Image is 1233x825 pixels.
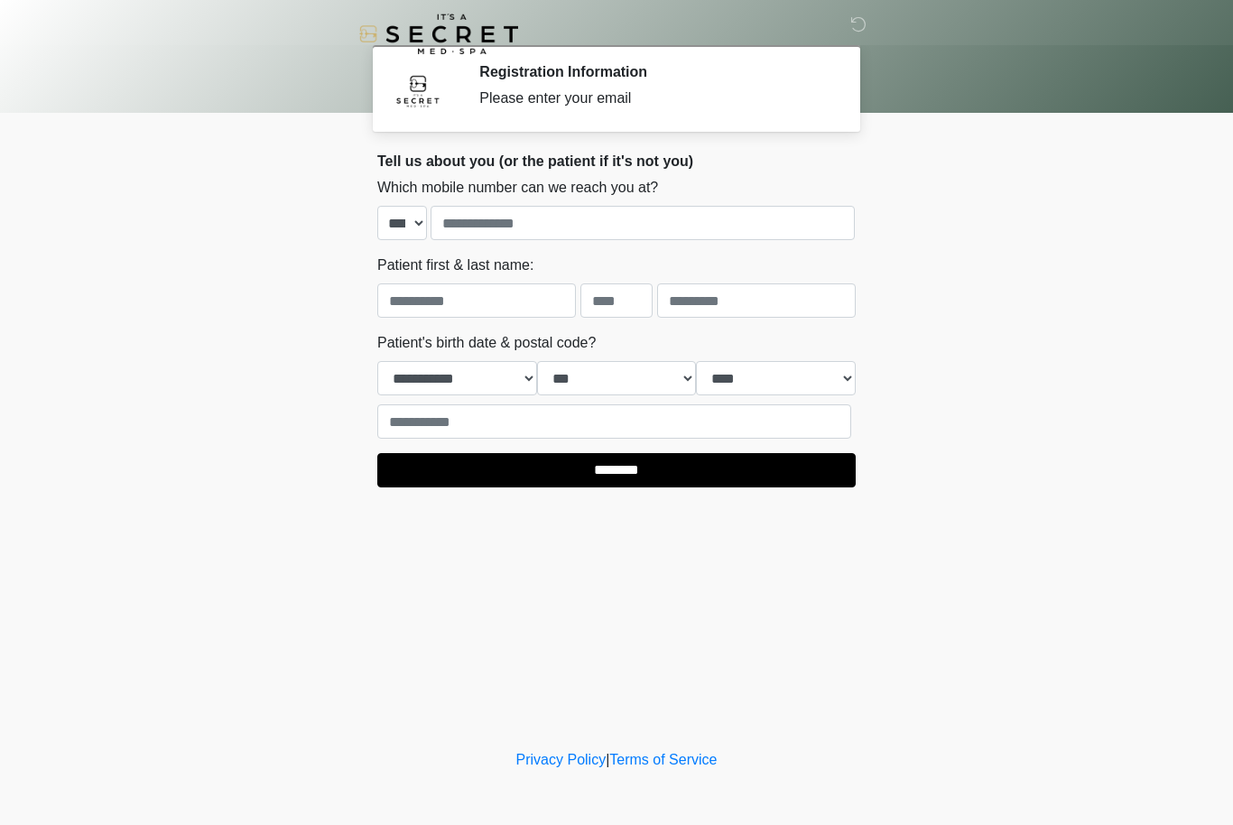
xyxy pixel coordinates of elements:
[377,332,596,354] label: Patient's birth date & postal code?
[391,63,445,117] img: Agent Avatar
[377,255,533,276] label: Patient first & last name:
[377,177,658,199] label: Which mobile number can we reach you at?
[479,88,829,109] div: Please enter your email
[609,752,717,767] a: Terms of Service
[359,14,518,54] img: It's A Secret Med Spa Logo
[516,752,607,767] a: Privacy Policy
[479,63,829,80] h2: Registration Information
[606,752,609,767] a: |
[377,153,856,170] h2: Tell us about you (or the patient if it's not you)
